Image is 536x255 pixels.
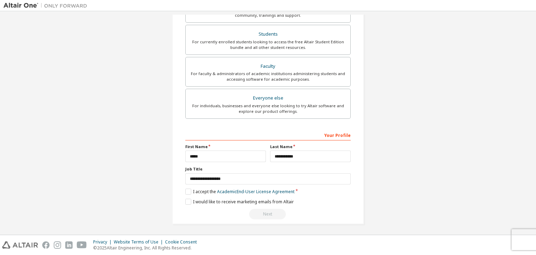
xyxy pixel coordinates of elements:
[2,241,38,249] img: altair_logo.svg
[93,245,201,251] p: © 2025 Altair Engineering, Inc. All Rights Reserved.
[114,239,165,245] div: Website Terms of Use
[185,189,295,195] label: I accept the
[190,93,346,103] div: Everyone else
[65,241,73,249] img: linkedin.svg
[190,39,346,50] div: For currently enrolled students looking to access the free Altair Student Edition bundle and all ...
[185,209,351,219] div: Read and acccept EULA to continue
[190,71,346,82] div: For faculty & administrators of academic institutions administering students and accessing softwa...
[217,189,295,195] a: Academic End-User License Agreement
[93,239,114,245] div: Privacy
[190,103,346,114] div: For individuals, businesses and everyone else looking to try Altair software and explore our prod...
[185,166,351,172] label: Job Title
[3,2,91,9] img: Altair One
[54,241,61,249] img: instagram.svg
[165,239,201,245] div: Cookie Consent
[190,29,346,39] div: Students
[190,61,346,71] div: Faculty
[185,129,351,140] div: Your Profile
[185,144,266,150] label: First Name
[270,144,351,150] label: Last Name
[42,241,50,249] img: facebook.svg
[185,199,294,205] label: I would like to receive marketing emails from Altair
[77,241,87,249] img: youtube.svg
